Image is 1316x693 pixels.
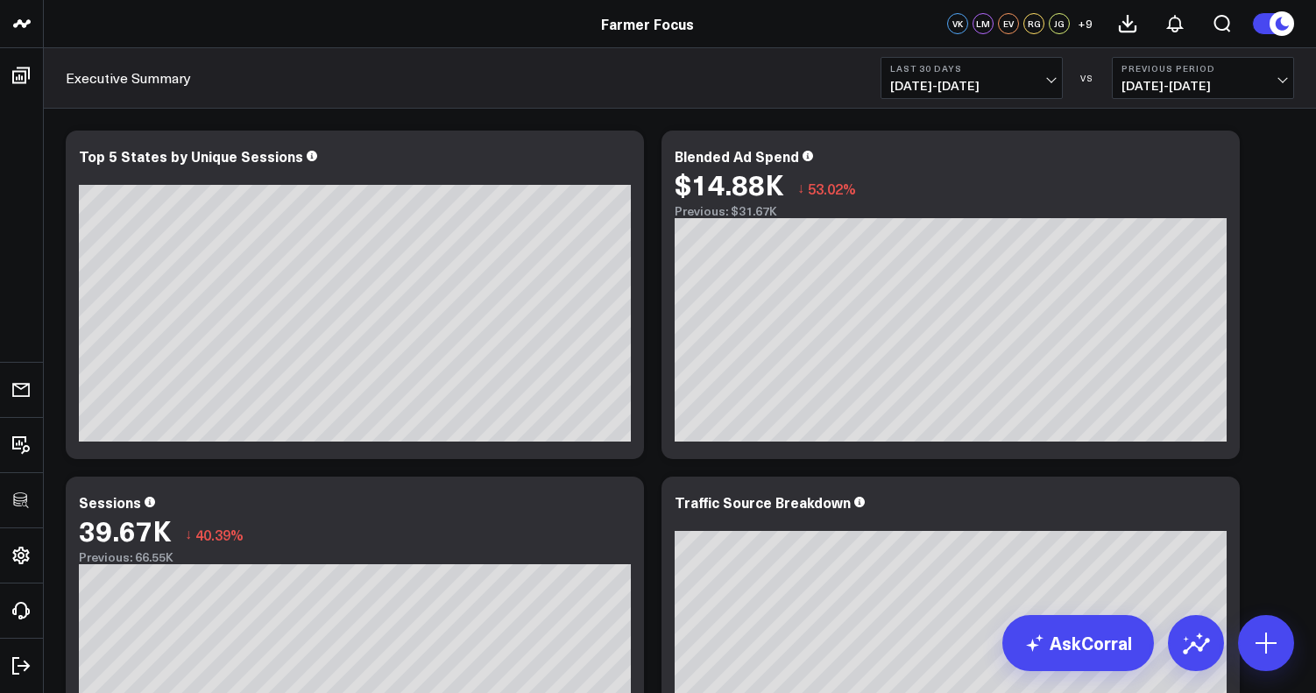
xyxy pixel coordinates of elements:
[79,550,631,564] div: Previous: 66.55K
[66,68,191,88] a: Executive Summary
[808,179,856,198] span: 53.02%
[79,146,303,166] div: Top 5 States by Unique Sessions
[675,492,851,512] div: Traffic Source Breakdown
[1121,79,1284,93] span: [DATE] - [DATE]
[79,514,172,546] div: 39.67K
[1049,13,1070,34] div: JG
[185,523,192,546] span: ↓
[1072,73,1103,83] div: VS
[1023,13,1044,34] div: RG
[675,168,784,200] div: $14.88K
[998,13,1019,34] div: EV
[195,525,244,544] span: 40.39%
[675,204,1227,218] div: Previous: $31.67K
[881,57,1063,99] button: Last 30 Days[DATE]-[DATE]
[947,13,968,34] div: VK
[675,146,799,166] div: Blended Ad Spend
[1112,57,1294,99] button: Previous Period[DATE]-[DATE]
[1078,18,1093,30] span: + 9
[890,63,1053,74] b: Last 30 Days
[890,79,1053,93] span: [DATE] - [DATE]
[79,492,141,512] div: Sessions
[1121,63,1284,74] b: Previous Period
[1002,615,1154,671] a: AskCorral
[797,177,804,200] span: ↓
[1074,13,1095,34] button: +9
[973,13,994,34] div: LM
[601,14,694,33] a: Farmer Focus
